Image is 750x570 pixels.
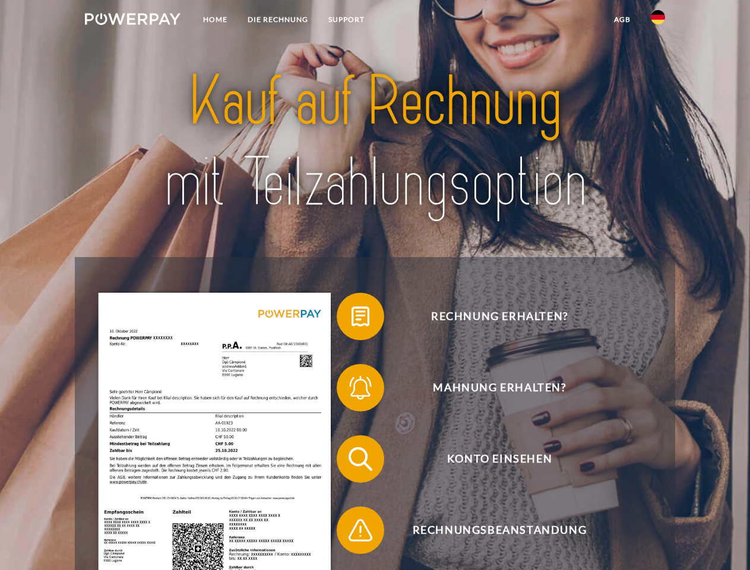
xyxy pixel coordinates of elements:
img: qb_warning.svg [346,515,375,545]
button: Konto einsehen [337,435,645,483]
img: de [651,10,665,24]
a: Home [193,9,238,30]
span: Rechnungsbeanstandung [354,506,645,554]
button: Rechnungsbeanstandung [337,506,645,554]
a: agb [604,9,641,30]
img: qb_bill.svg [346,302,375,331]
img: qb_bell.svg [346,373,375,403]
img: logo-powerpay-white.svg [85,13,181,25]
span: Konto einsehen [354,435,645,483]
button: Mahnung erhalten? [337,364,645,411]
a: SUPPORT [318,9,375,30]
span: Mahnung erhalten? [354,364,645,411]
span: Rechnung erhalten? [354,293,645,340]
a: DIE RECHNUNG [238,9,318,30]
img: title-powerpay_de.svg [113,57,637,227]
button: Rechnung erhalten? [337,293,645,340]
img: qb_search.svg [346,444,375,474]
